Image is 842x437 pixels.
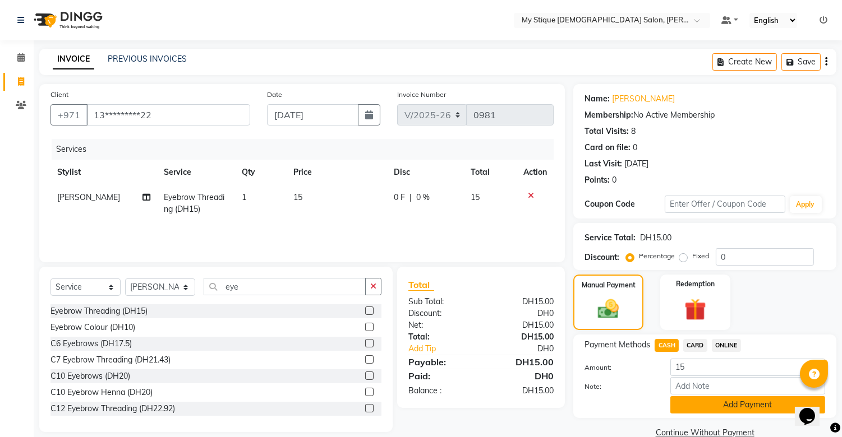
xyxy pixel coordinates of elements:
a: Add Tip [400,343,495,355]
div: Service Total: [585,232,636,244]
div: 0 [612,174,616,186]
span: 1 [242,192,246,202]
div: Paid: [400,369,481,383]
div: Balance : [400,385,481,397]
span: CASH [655,339,679,352]
span: 15 [293,192,302,202]
span: Total [408,279,434,291]
span: CARD [683,339,707,352]
div: DH15.00 [640,232,671,244]
img: logo [29,4,105,36]
button: Create New [712,53,777,71]
label: Percentage [639,251,675,261]
div: Total Visits: [585,125,629,137]
div: C10 Eyebrow Henna (DH20) [50,387,153,398]
th: Service [158,160,236,185]
div: Sub Total: [400,296,481,308]
label: Note: [576,382,662,392]
div: DH15.00 [481,385,563,397]
th: Stylist [50,160,158,185]
div: Net: [400,319,481,331]
div: Name: [585,93,610,105]
input: Add Note [670,377,825,394]
div: Total: [400,331,481,343]
div: Eyebrow Colour (DH10) [50,322,135,333]
a: [PERSON_NAME] [612,93,675,105]
img: _cash.svg [591,297,625,321]
div: DH15.00 [481,296,563,308]
div: 8 [631,125,636,137]
div: DH15.00 [481,355,563,369]
button: Apply [790,196,822,213]
input: Enter Offer / Coupon Code [665,196,785,213]
span: Payment Methods [585,339,650,351]
label: Amount: [576,362,662,373]
button: Save [781,53,821,71]
label: Manual Payment [582,280,636,290]
button: Add Payment [670,396,825,413]
div: C6 Eyebrows (DH17.5) [50,338,132,350]
label: Invoice Number [397,90,446,100]
th: Qty [235,160,287,185]
div: DH15.00 [481,319,563,331]
button: +971 [50,104,88,125]
th: Price [287,160,387,185]
input: Search by Name/Mobile/Email/Code [86,104,250,125]
a: PREVIOUS INVOICES [108,54,187,64]
th: Total [464,160,517,185]
div: DH0 [481,369,563,383]
th: Disc [387,160,464,185]
span: 0 F [394,192,405,203]
input: Amount [670,359,825,376]
div: C7 Eyebrow Threading (DH21.43) [50,354,171,366]
div: Card on file: [585,142,631,154]
div: DH0 [495,343,563,355]
label: Fixed [692,251,709,261]
div: Membership: [585,109,633,121]
div: Last Visit: [585,158,622,170]
div: Services [52,139,562,160]
span: 15 [471,192,480,202]
div: C12 Eyebrow Threading (DH22.92) [50,403,175,415]
span: ONLINE [712,339,741,352]
th: Action [517,160,554,185]
input: Search or Scan [204,278,366,295]
span: Eyebrow Threading (DH15) [164,192,225,214]
label: Client [50,90,68,100]
div: C10 Eyebrows (DH20) [50,370,130,382]
div: Points: [585,174,610,186]
a: INVOICE [53,49,94,69]
iframe: chat widget [795,392,831,426]
div: No Active Membership [585,109,825,121]
span: [PERSON_NAME] [57,192,120,202]
div: Payable: [400,355,481,369]
div: DH15.00 [481,331,563,343]
div: [DATE] [624,158,648,170]
span: | [410,192,412,203]
label: Date [267,90,282,100]
div: Coupon Code [585,198,665,210]
div: DH0 [481,308,563,319]
span: 0 % [416,192,430,203]
div: 0 [633,142,637,154]
div: Discount: [585,252,619,263]
img: _gift.svg [678,296,713,323]
label: Redemption [676,279,715,289]
div: Eyebrow Threading (DH15) [50,305,148,317]
div: Discount: [400,308,481,319]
